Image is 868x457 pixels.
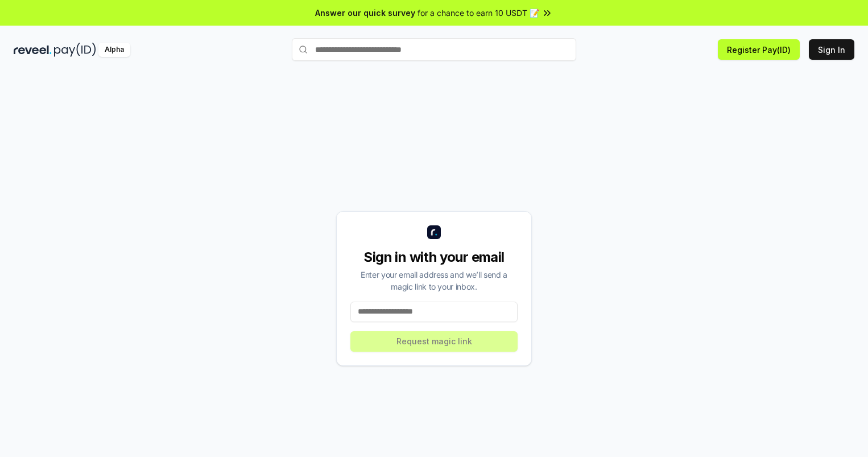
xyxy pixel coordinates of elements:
span: for a chance to earn 10 USDT 📝 [418,7,539,19]
img: logo_small [427,225,441,239]
button: Register Pay(ID) [718,39,800,60]
div: Enter your email address and we’ll send a magic link to your inbox. [350,269,518,293]
img: reveel_dark [14,43,52,57]
button: Sign In [809,39,854,60]
img: pay_id [54,43,96,57]
div: Alpha [98,43,130,57]
div: Sign in with your email [350,248,518,266]
span: Answer our quick survey [315,7,415,19]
